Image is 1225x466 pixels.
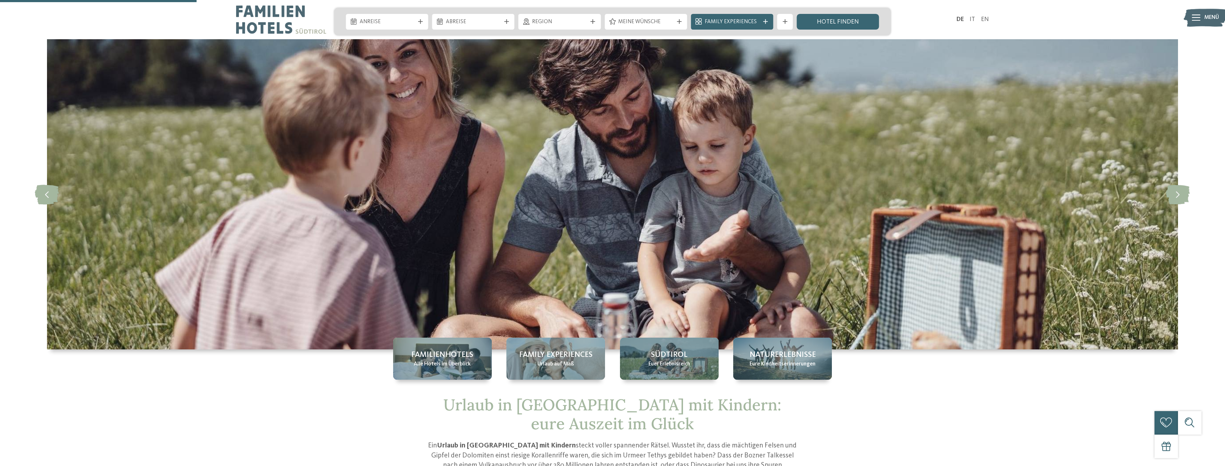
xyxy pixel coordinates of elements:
span: Urlaub auf Maß [537,360,574,368]
span: Euer Erlebnisreich [648,360,690,368]
span: Alle Hotels im Überblick [414,360,471,368]
strong: Urlaub in [GEOGRAPHIC_DATA] mit Kindern [437,442,576,449]
a: Urlaub in Südtirol mit Kindern – ein unvergessliches Erlebnis Naturerlebnisse Eure Kindheitserinn... [733,338,832,380]
span: Menü [1204,14,1219,22]
a: IT [970,16,975,22]
span: Family Experiences [519,349,593,360]
img: Urlaub in Südtirol mit Kindern – ein unvergessliches Erlebnis [47,39,1178,349]
a: Urlaub in Südtirol mit Kindern – ein unvergessliches Erlebnis Familienhotels Alle Hotels im Überb... [393,338,492,380]
span: Südtirol [651,349,688,360]
span: Familienhotels [411,349,473,360]
span: Naturerlebnisse [750,349,816,360]
a: DE [956,16,964,22]
span: Eure Kindheitserinnerungen [750,360,815,368]
a: EN [981,16,989,22]
a: Urlaub in Südtirol mit Kindern – ein unvergessliches Erlebnis Südtirol Euer Erlebnisreich [620,338,719,380]
a: Urlaub in Südtirol mit Kindern – ein unvergessliches Erlebnis Family Experiences Urlaub auf Maß [506,338,605,380]
span: Urlaub in [GEOGRAPHIC_DATA] mit Kindern: eure Auszeit im Glück [443,395,781,434]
